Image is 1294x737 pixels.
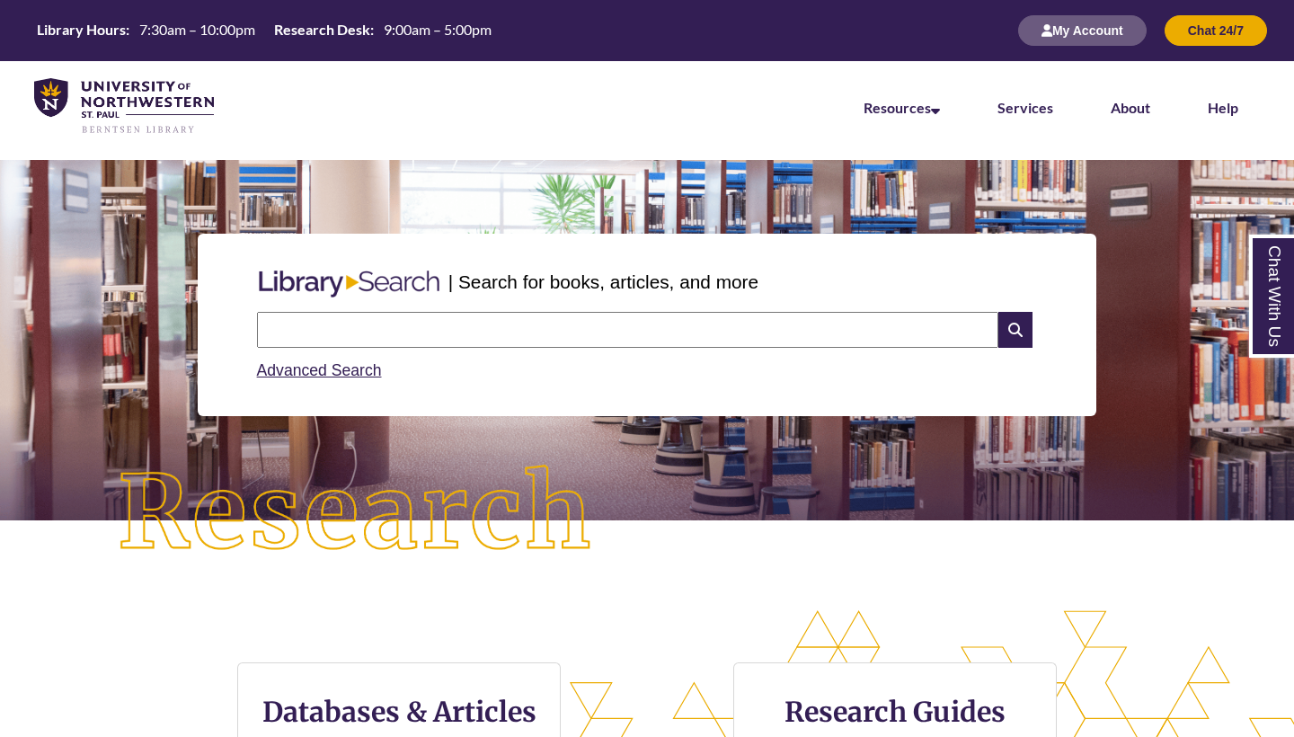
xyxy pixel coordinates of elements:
button: My Account [1018,15,1147,46]
a: About [1111,99,1150,116]
a: Advanced Search [257,361,382,379]
a: Resources [864,99,940,116]
i: Search [998,312,1033,348]
a: Services [997,99,1053,116]
a: Help [1208,99,1238,116]
img: Libary Search [250,263,448,305]
th: Library Hours: [30,20,132,40]
h3: Research Guides [749,695,1041,729]
table: Hours Today [30,20,499,40]
span: 7:30am – 10:00pm [139,21,255,38]
button: Chat 24/7 [1165,15,1267,46]
span: 9:00am – 5:00pm [384,21,492,38]
a: Chat 24/7 [1165,22,1267,38]
th: Research Desk: [267,20,377,40]
img: UNWSP Library Logo [34,78,214,135]
a: Hours Today [30,20,499,41]
img: Research [65,413,647,615]
a: My Account [1018,22,1147,38]
h3: Databases & Articles [253,695,545,729]
p: | Search for books, articles, and more [448,268,758,296]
